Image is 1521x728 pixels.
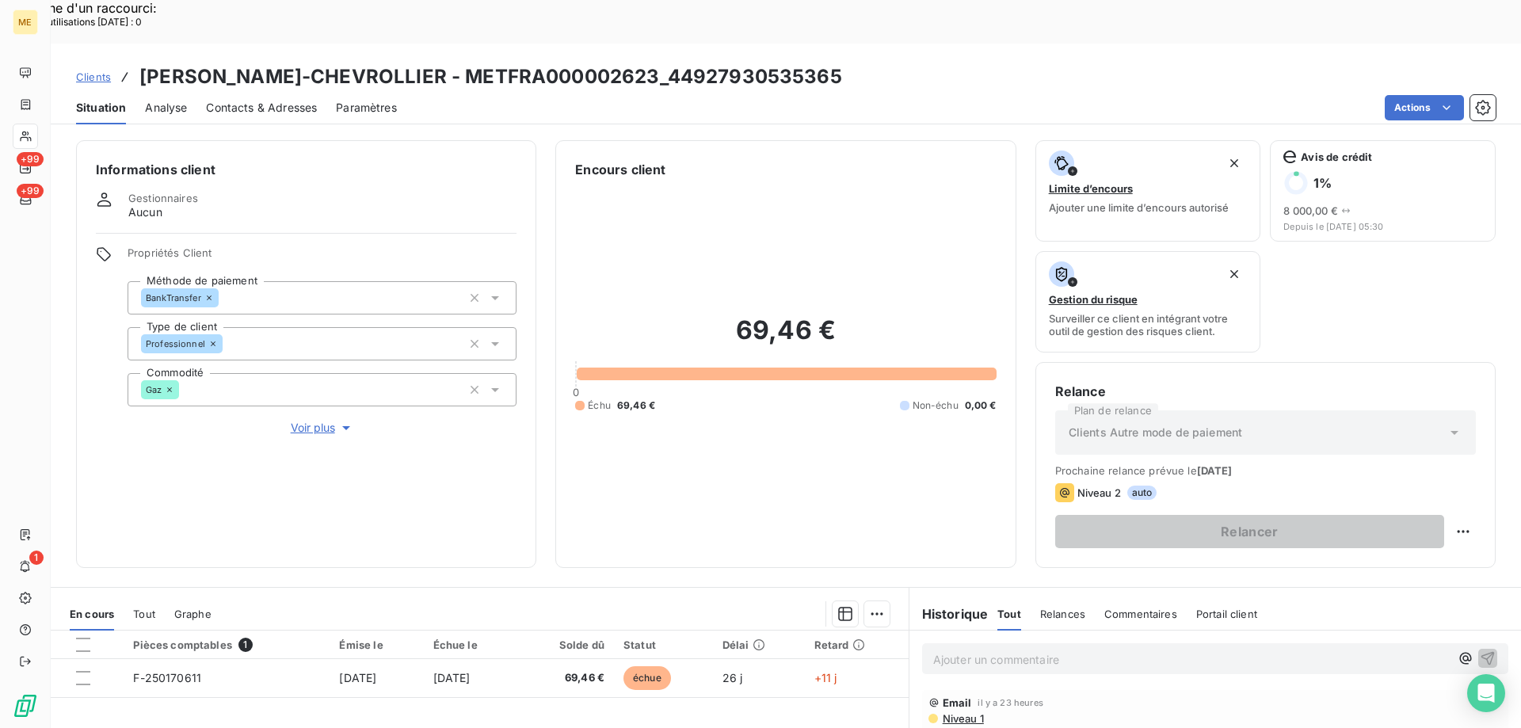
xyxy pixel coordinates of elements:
[1055,464,1476,477] span: Prochaine relance prévue le
[146,293,201,303] span: BankTransfer
[978,698,1043,707] span: il y a 23 heures
[997,608,1021,620] span: Tout
[219,291,231,305] input: Ajouter une valeur
[941,712,984,725] span: Niveau 1
[17,184,44,198] span: +99
[575,160,665,179] h6: Encours client
[128,204,162,220] span: Aucun
[76,100,126,116] span: Situation
[146,385,162,394] span: Gaz
[133,608,155,620] span: Tout
[722,671,743,684] span: 26 j
[13,155,37,181] a: +99
[76,71,111,83] span: Clients
[1049,312,1248,337] span: Surveiller ce client en intégrant votre outil de gestion des risques client.
[573,386,579,398] span: 0
[145,100,187,116] span: Analyse
[206,100,317,116] span: Contacts & Adresses
[238,638,253,652] span: 1
[13,187,37,212] a: +99
[1077,486,1121,499] span: Niveau 2
[128,192,198,204] span: Gestionnaires
[70,608,114,620] span: En cours
[336,100,397,116] span: Paramètres
[133,638,320,652] div: Pièces comptables
[1049,201,1229,214] span: Ajouter une limite d’encours autorisé
[128,419,517,436] button: Voir plus
[1467,674,1505,712] div: Open Intercom Messenger
[17,152,44,166] span: +99
[1049,293,1138,306] span: Gestion du risque
[617,398,655,413] span: 69,46 €
[1196,608,1257,620] span: Portail client
[1197,464,1233,477] span: [DATE]
[174,608,212,620] span: Graphe
[1283,222,1482,231] span: Depuis le [DATE] 05:30
[1104,608,1177,620] span: Commentaires
[1035,251,1261,353] button: Gestion du risqueSurveiller ce client en intégrant votre outil de gestion des risques client.
[133,671,201,684] span: F-250170611
[722,638,795,651] div: Délai
[128,246,517,269] span: Propriétés Client
[1049,182,1133,195] span: Limite d’encours
[29,551,44,565] span: 1
[339,671,376,684] span: [DATE]
[528,670,604,686] span: 69,46 €
[1385,95,1464,120] button: Actions
[588,398,611,413] span: Échu
[1055,515,1444,548] button: Relancer
[909,604,989,623] h6: Historique
[1035,140,1261,242] button: Limite d’encoursAjouter une limite d’encours autorisé
[965,398,997,413] span: 0,00 €
[433,671,471,684] span: [DATE]
[139,63,842,91] h3: [PERSON_NAME]-CHEVROLLIER - METFRA000002623_44927930535365
[13,693,38,718] img: Logo LeanPay
[1301,151,1372,163] span: Avis de crédit
[1055,382,1476,401] h6: Relance
[96,160,517,179] h6: Informations client
[179,383,192,397] input: Ajouter une valeur
[1040,608,1085,620] span: Relances
[943,696,972,709] span: Email
[76,69,111,85] a: Clients
[291,420,354,436] span: Voir plus
[1069,425,1243,440] span: Clients Autre mode de paiement
[623,638,703,651] div: Statut
[433,638,509,651] div: Échue le
[575,314,996,362] h2: 69,46 €
[913,398,959,413] span: Non-échu
[146,339,205,349] span: Professionnel
[814,638,899,651] div: Retard
[623,666,671,690] span: échue
[339,638,414,651] div: Émise le
[814,671,837,684] span: +11 j
[223,337,235,351] input: Ajouter une valeur
[1313,175,1332,191] h6: 1 %
[1127,486,1157,500] span: auto
[528,638,604,651] div: Solde dû
[1283,204,1338,217] span: 8 000,00 €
